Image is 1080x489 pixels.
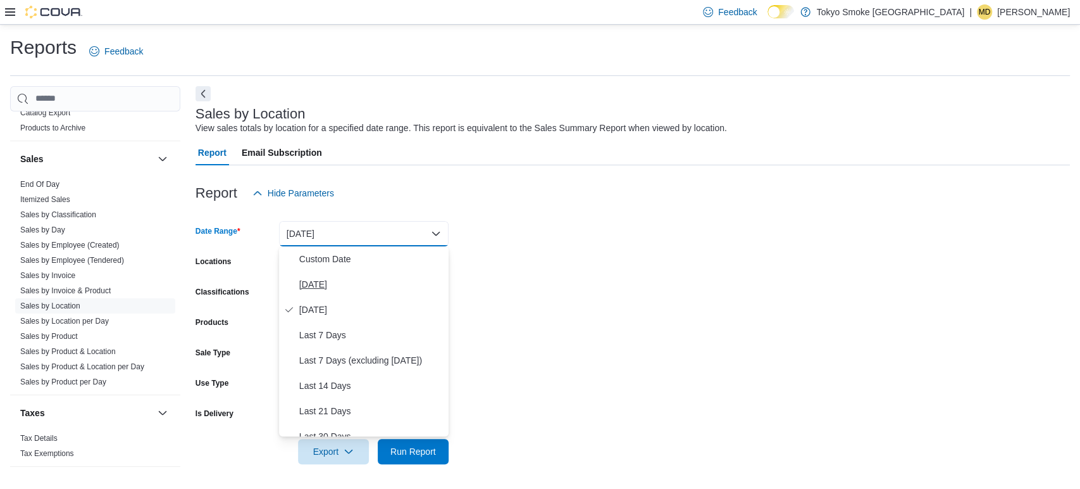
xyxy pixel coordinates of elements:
[20,210,96,219] a: Sales by Classification
[20,448,74,459] span: Tax Exemptions
[20,434,58,443] a: Tax Details
[390,445,436,458] span: Run Report
[20,256,124,265] a: Sales by Employee (Tendered)
[20,225,65,234] a: Sales by Day
[299,429,444,444] span: Last 30 Days
[196,287,249,297] label: Classifications
[20,317,109,326] a: Sales by Location per Day
[20,108,70,118] span: Catalog Export
[196,122,727,135] div: View sales totals by location for a specified date range. This report is equivalent to the Sales ...
[969,4,972,20] p: |
[279,246,449,436] div: Select listbox
[196,106,306,122] h3: Sales by Location
[20,153,44,165] h3: Sales
[20,255,124,265] span: Sales by Employee (Tendered)
[196,226,240,236] label: Date Range
[20,153,152,165] button: Sales
[718,6,757,18] span: Feedback
[20,179,59,189] span: End Of Day
[20,301,80,311] span: Sales by Location
[20,286,111,295] a: Sales by Invoice & Product
[196,317,228,327] label: Products
[979,4,991,20] span: MD
[20,270,75,281] span: Sales by Invoice
[299,403,444,419] span: Last 21 Days
[196,409,233,419] label: Is Delivery
[196,86,211,101] button: Next
[20,332,78,341] a: Sales by Product
[20,241,120,250] a: Sales by Employee (Created)
[20,331,78,341] span: Sales by Product
[20,347,116,356] a: Sales by Product & Location
[767,5,794,18] input: Dark Mode
[997,4,1070,20] p: [PERSON_NAME]
[299,327,444,343] span: Last 7 Days
[10,177,180,395] div: Sales
[20,407,152,419] button: Taxes
[20,286,111,296] span: Sales by Invoice & Product
[20,123,85,133] span: Products to Archive
[198,140,227,165] span: Report
[268,187,334,200] span: Hide Parameters
[196,378,228,388] label: Use Type
[20,378,106,386] a: Sales by Product per Day
[20,316,109,326] span: Sales by Location per Day
[20,449,74,458] a: Tax Exemptions
[977,4,992,20] div: Matthew Dodgson
[306,439,361,464] span: Export
[20,240,120,250] span: Sales by Employee (Created)
[196,257,232,267] label: Locations
[20,225,65,235] span: Sales by Day
[817,4,965,20] p: Tokyo Smoke [GEOGRAPHIC_DATA]
[20,346,116,357] span: Sales by Product & Location
[242,140,322,165] span: Email Subscription
[20,407,45,419] h3: Taxes
[10,35,77,60] h1: Reports
[20,377,106,387] span: Sales by Product per Day
[196,186,237,201] h3: Report
[20,362,144,371] a: Sales by Product & Location per Day
[20,108,70,117] a: Catalog Export
[20,124,85,132] a: Products to Archive
[279,221,449,246] button: [DATE]
[247,181,339,206] button: Hide Parameters
[20,302,80,310] a: Sales by Location
[155,405,170,421] button: Taxes
[299,378,444,393] span: Last 14 Days
[20,180,59,189] a: End Of Day
[20,210,96,220] span: Sales by Classification
[20,194,70,205] span: Itemized Sales
[298,439,369,464] button: Export
[299,251,444,267] span: Custom Date
[10,105,180,141] div: Products
[299,302,444,317] span: [DATE]
[299,277,444,292] span: [DATE]
[299,353,444,368] span: Last 7 Days (excluding [DATE])
[10,431,180,466] div: Taxes
[84,39,148,64] a: Feedback
[104,45,143,58] span: Feedback
[20,433,58,443] span: Tax Details
[25,6,82,18] img: Cova
[20,271,75,280] a: Sales by Invoice
[196,348,230,358] label: Sale Type
[155,151,170,167] button: Sales
[378,439,449,464] button: Run Report
[20,195,70,204] a: Itemized Sales
[20,362,144,372] span: Sales by Product & Location per Day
